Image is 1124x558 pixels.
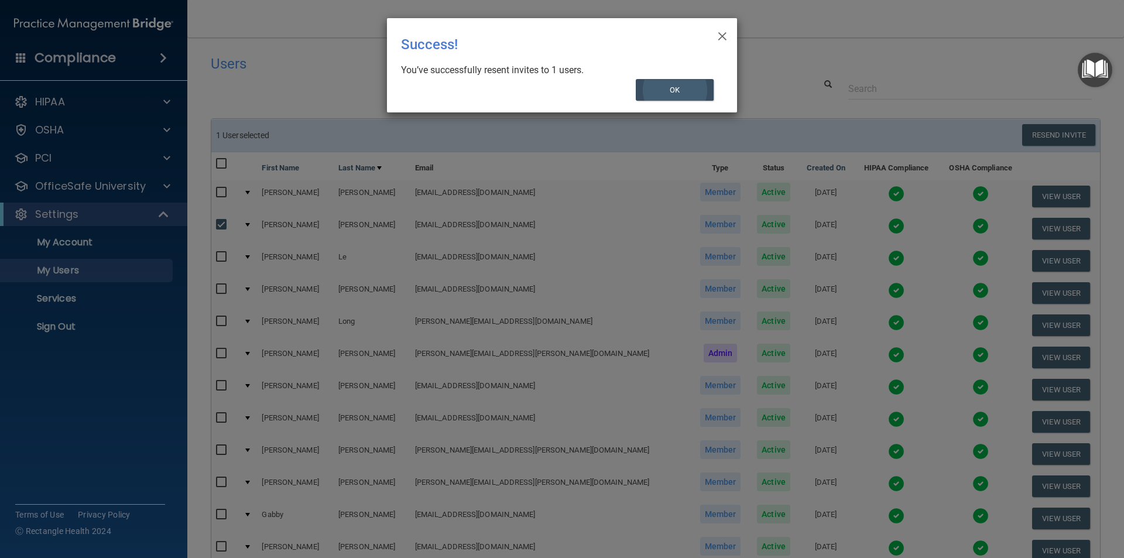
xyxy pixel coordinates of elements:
[717,23,728,46] span: ×
[401,64,714,77] div: You’ve successfully resent invites to 1 users.
[401,28,675,61] div: Success!
[1078,53,1112,87] button: Open Resource Center
[636,79,714,101] button: OK
[921,475,1110,522] iframe: Drift Widget Chat Controller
